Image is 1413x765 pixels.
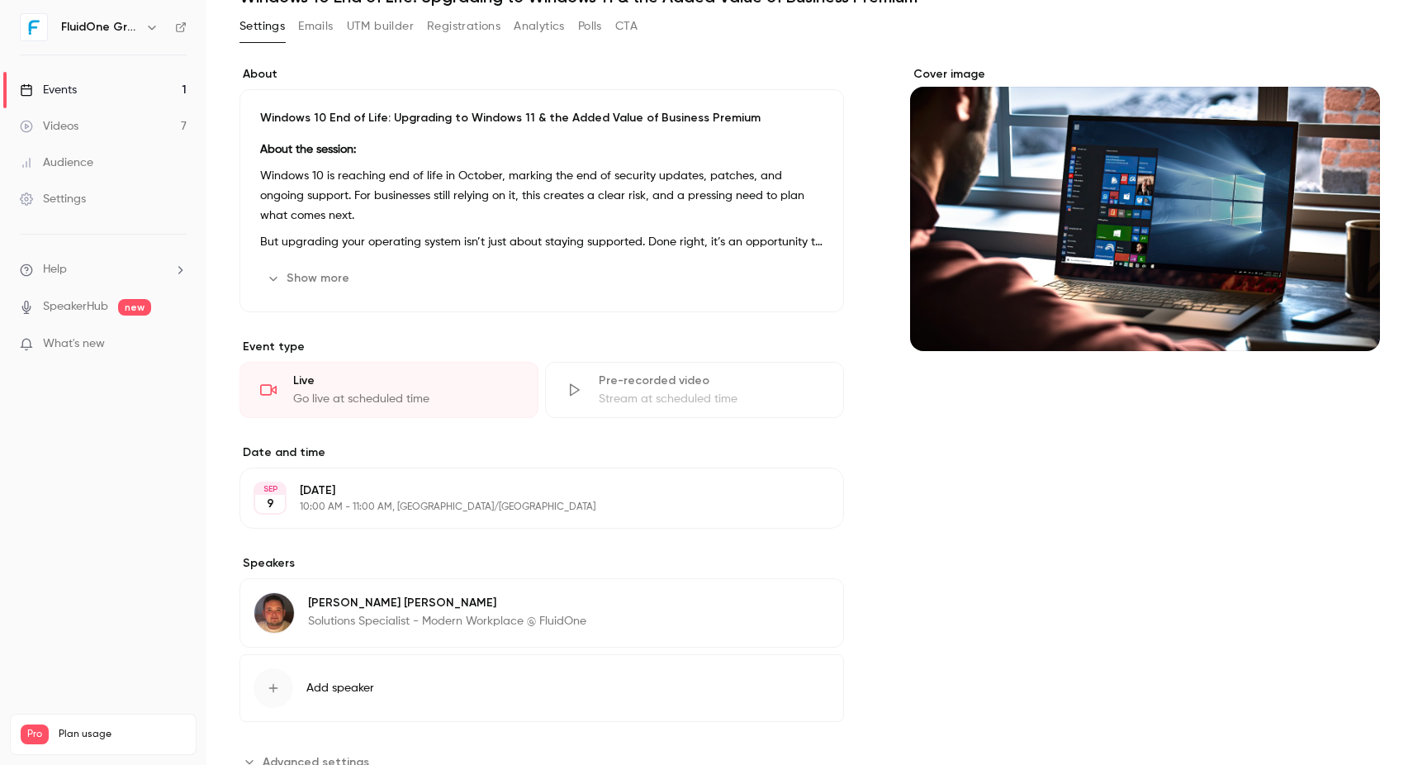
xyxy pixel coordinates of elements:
button: CTA [615,13,638,40]
li: help-dropdown-opener [20,261,187,278]
img: FluidOne Group [21,14,47,40]
div: Videos [20,118,78,135]
div: Adam Blackwell[PERSON_NAME] [PERSON_NAME]Solutions Specialist - Modern Workplace @ FluidOne [239,578,844,648]
div: Events [20,82,77,98]
label: Date and time [239,444,844,461]
span: Help [43,261,67,278]
iframe: Noticeable Trigger [167,337,187,352]
p: Solutions Specialist - Modern Workplace @ FluidOne [308,613,586,630]
button: Registrations [427,13,500,40]
button: Settings [239,13,285,40]
div: Pre-recorded video [599,373,823,389]
div: Pre-recorded videoStream at scheduled time [545,362,844,418]
button: Polls [578,13,602,40]
div: Stream at scheduled time [599,391,823,407]
div: Go live at scheduled time [293,391,518,407]
button: Add speaker [239,654,844,722]
h6: FluidOne Group [61,19,139,36]
span: Add speaker [306,680,374,696]
span: Plan usage [59,728,186,741]
p: [PERSON_NAME] [PERSON_NAME] [308,595,586,611]
p: Windows 10 End of Life: Upgrading to Windows 11 & the Added Value of Business Premium [260,110,823,126]
label: Speakers [239,555,844,572]
button: Show more [260,265,359,292]
div: Live [293,373,518,389]
label: Cover image [910,66,1380,83]
section: Cover image [910,66,1380,351]
p: Event type [239,339,844,355]
label: About [239,66,844,83]
a: SpeakerHub [43,298,108,316]
div: LiveGo live at scheduled time [239,362,538,418]
strong: About the session: [260,144,356,155]
p: 10:00 AM - 11:00 AM, [GEOGRAPHIC_DATA]/[GEOGRAPHIC_DATA] [300,501,756,514]
p: But upgrading your operating system isn’t just about staying supported. Done right, it’s an oppor... [260,232,823,252]
div: Settings [20,191,86,207]
button: UTM builder [347,13,414,40]
span: new [118,299,151,316]
img: Adam Blackwell [254,593,294,633]
div: Audience [20,154,93,171]
div: SEP [255,483,285,495]
button: Emails [298,13,333,40]
p: [DATE] [300,482,756,499]
p: Windows 10 is reaching end of life in October, marking the end of security updates, patches, and ... [260,166,823,226]
span: Pro [21,725,49,744]
p: 9 [267,496,274,512]
button: Analytics [514,13,565,40]
span: What's new [43,335,105,353]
